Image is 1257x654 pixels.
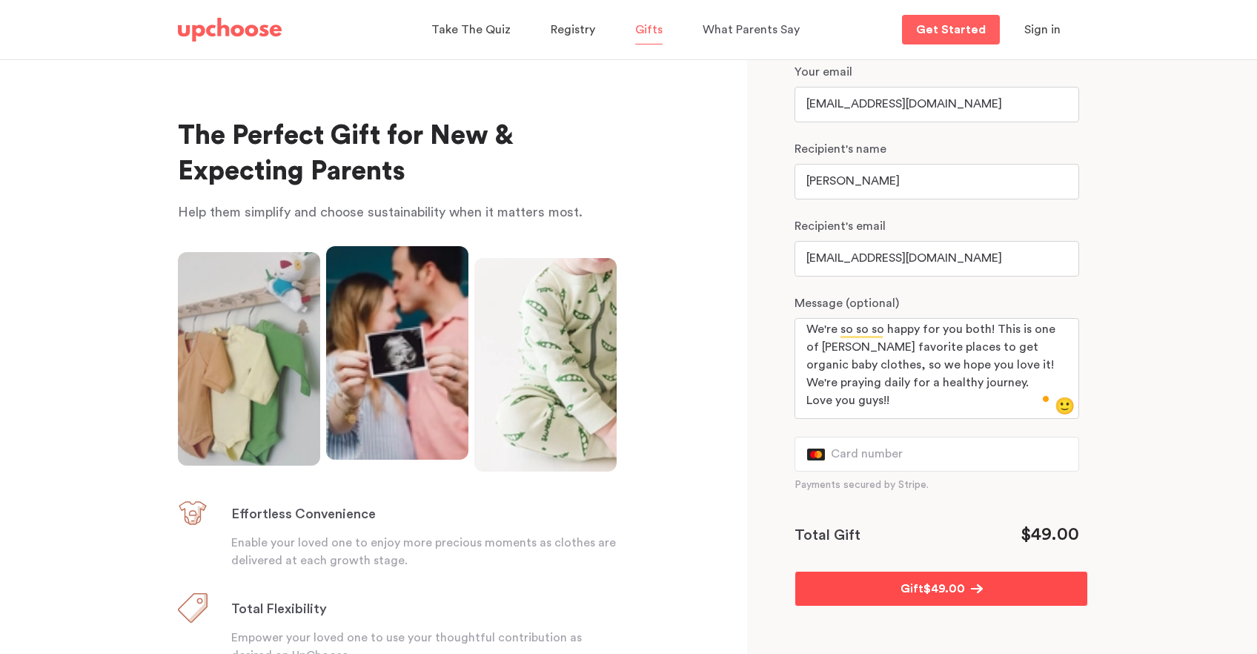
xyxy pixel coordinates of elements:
a: What Parents Say [703,16,804,44]
span: Registry [551,24,595,36]
span: Help them simplify and choose sustainability when it matters most. [178,205,583,219]
p: Recipient's email [795,217,1079,235]
p: Gift [901,580,923,598]
p: Enable your loved one to enjoy more precious moments as clothes are delivered at each growth stage. [231,534,617,569]
p: Message (optional) [795,294,1079,312]
span: What Parents Say [703,24,800,36]
h3: Effortless Convenience [231,506,376,523]
div: $ 49.00 [1021,523,1079,547]
textarea: To enrich screen reader interactions, please activate Accessibility in Grammarly extension settings [806,320,1056,409]
span: $ 49.00 [923,580,965,598]
h3: Total Flexibility [231,601,327,618]
p: Get Started [916,24,986,36]
button: smile [1055,398,1075,414]
span: Take The Quiz [431,24,511,36]
a: Take The Quiz [431,16,515,44]
iframe: To enrich screen reader interactions, please activate Accessibility in Grammarly extension settings [1038,447,1067,461]
img: Effortless Convenience [178,498,208,528]
p: Total Gift [795,523,860,547]
a: Gifts [635,16,667,44]
button: Gift$49.00 [795,571,1088,607]
span: Gifts [635,24,663,36]
p: Your email [795,63,1079,81]
a: Registry [551,16,600,44]
button: Sign in [1006,15,1079,44]
iframe: To enrich screen reader interactions, please activate Accessibility in Grammarly extension settings [831,447,980,461]
h1: The Perfect Gift for New & Expecting Parents [178,119,617,190]
img: Expecting parents showing a scan of their upcoming baby [326,246,468,460]
img: Colorful organic cotton baby bodysuits hanging on a rack [178,252,320,466]
a: Get Started [902,15,1000,44]
a: UpChoose [178,15,282,45]
span: Sign in [1024,24,1061,36]
img: baby wearing adorable romper from UpChoose [474,258,617,472]
img: UpChoose [178,18,282,42]
iframe: To enrich screen reader interactions, please activate Accessibility in Grammarly extension settings [980,447,1038,461]
p: Recipient's name [795,140,1079,158]
p: Payments secured by Stripe. [795,478,1079,492]
img: Total Flexibility [178,593,208,623]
